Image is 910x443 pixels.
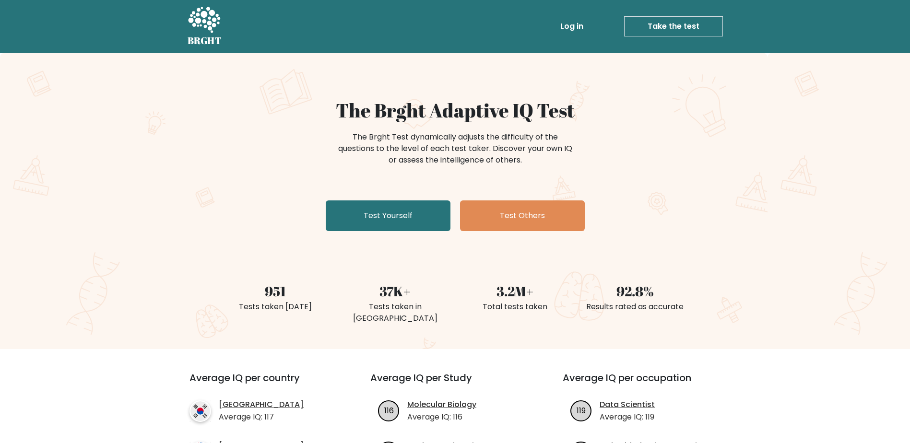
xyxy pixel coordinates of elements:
[341,301,449,324] div: Tests taken in [GEOGRAPHIC_DATA]
[407,399,476,410] a: Molecular Biology
[556,17,587,36] a: Log in
[624,16,723,36] a: Take the test
[581,301,689,313] div: Results rated as accurate
[341,281,449,301] div: 37K+
[221,301,330,313] div: Tests taken [DATE]
[219,411,304,423] p: Average IQ: 117
[188,35,222,47] h5: BRGHT
[600,411,655,423] p: Average IQ: 119
[460,200,585,231] a: Test Others
[326,200,450,231] a: Test Yourself
[563,372,732,395] h3: Average IQ per occupation
[188,4,222,49] a: BRGHT
[219,399,304,410] a: [GEOGRAPHIC_DATA]
[370,372,540,395] h3: Average IQ per Study
[461,281,569,301] div: 3.2M+
[189,400,211,422] img: country
[335,131,575,166] div: The Brght Test dynamically adjusts the difficulty of the questions to the level of each test take...
[461,301,569,313] div: Total tests taken
[189,372,336,395] h3: Average IQ per country
[600,399,655,410] a: Data Scientist
[577,405,586,416] text: 119
[221,99,689,122] h1: The Brght Adaptive IQ Test
[407,411,476,423] p: Average IQ: 116
[581,281,689,301] div: 92.8%
[221,281,330,301] div: 951
[384,405,394,416] text: 116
